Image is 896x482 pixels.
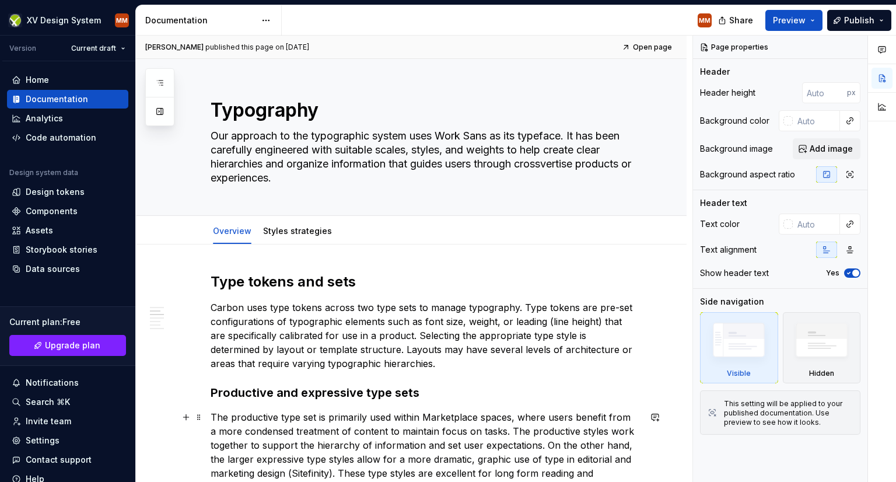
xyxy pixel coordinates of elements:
span: Publish [844,15,874,26]
div: Background color [700,115,769,127]
span: Current draft [71,44,116,53]
div: Styles strategies [258,218,337,243]
span: [PERSON_NAME] [145,43,204,52]
div: Hidden [783,312,861,383]
div: Version [9,44,36,53]
div: Overview [208,218,256,243]
button: Preview [765,10,822,31]
div: Settings [26,435,60,446]
button: Add image [793,138,860,159]
a: Styles strategies [263,226,332,236]
input: Auto [793,214,840,235]
div: Side navigation [700,296,764,308]
span: Upgrade plan [45,340,100,351]
button: XV Design SystemMM [2,8,133,33]
img: b10ec4d9-15ec-4af8-bb2d-39bc7ba66d5d.png [8,13,22,27]
div: MM [116,16,128,25]
button: Share [712,10,761,31]
div: Text alignment [700,244,757,256]
a: Design tokens [7,183,128,201]
h3: Productive and expressive type sets [211,385,640,401]
button: Notifications [7,373,128,392]
div: Search ⌘K [26,396,70,408]
input: Auto [793,110,840,131]
div: Background aspect ratio [700,169,795,180]
div: Invite team [26,415,71,427]
div: Visible [700,312,778,383]
button: Search ⌘K [7,393,128,411]
span: Share [729,15,753,26]
div: Components [26,205,78,217]
a: Settings [7,431,128,450]
div: Background image [700,143,773,155]
a: Documentation [7,90,128,109]
div: Design tokens [26,186,85,198]
div: Documentation [26,93,88,105]
div: Data sources [26,263,80,275]
div: Header height [700,87,755,99]
span: Open page [633,43,672,52]
a: Overview [213,226,251,236]
a: Storybook stories [7,240,128,259]
div: Visible [727,369,751,378]
span: Preview [773,15,806,26]
div: Show header text [700,267,769,279]
div: Notifications [26,377,79,389]
div: This setting will be applied to your published documentation. Use preview to see how it looks. [724,399,853,427]
div: Assets [26,225,53,236]
div: Design system data [9,168,78,177]
div: MM [699,16,710,25]
div: Home [26,74,49,86]
label: Yes [826,268,839,278]
div: Analytics [26,113,63,124]
div: Documentation [145,15,256,26]
button: Publish [827,10,891,31]
p: Carbon uses type tokens across two type sets to manage typography. Type tokens are pre-set config... [211,301,640,371]
textarea: Our approach to the typographic system uses Work Sans as its typeface. It has been carefully engi... [208,127,638,187]
button: Contact support [7,450,128,469]
h2: Type tokens and sets [211,273,640,291]
div: Header [700,66,730,78]
div: published this page on [DATE] [205,43,309,52]
textarea: Typography [208,96,638,124]
p: px [847,88,856,97]
input: Auto [802,82,847,103]
button: Upgrade plan [9,335,126,356]
div: XV Design System [27,15,101,26]
a: Home [7,71,128,89]
a: Invite team [7,412,128,431]
a: Analytics [7,109,128,128]
div: Current plan : Free [9,316,126,328]
a: Open page [618,39,677,55]
button: Current draft [66,40,131,57]
div: Hidden [809,369,834,378]
span: Add image [810,143,853,155]
div: Code automation [26,132,96,144]
div: Header text [700,197,747,209]
div: Text color [700,218,740,230]
a: Code automation [7,128,128,147]
div: Storybook stories [26,244,97,256]
a: Assets [7,221,128,240]
div: Contact support [26,454,92,466]
a: Data sources [7,260,128,278]
a: Components [7,202,128,221]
